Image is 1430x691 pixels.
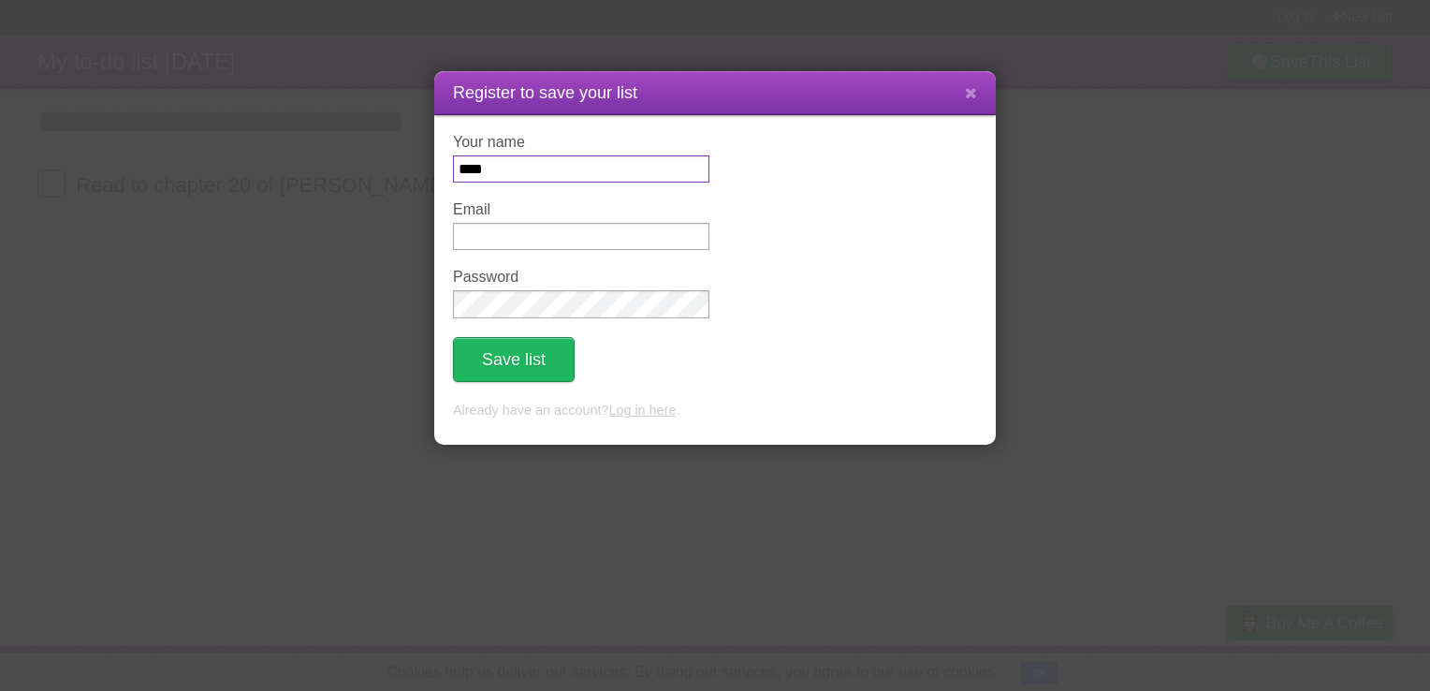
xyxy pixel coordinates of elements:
label: Email [453,201,709,218]
h1: Register to save your list [453,81,977,106]
p: Already have an account? . [453,401,977,421]
label: Password [453,269,709,286]
label: Your name [453,134,709,151]
button: Save list [453,337,575,382]
a: Log in here [608,403,676,418]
